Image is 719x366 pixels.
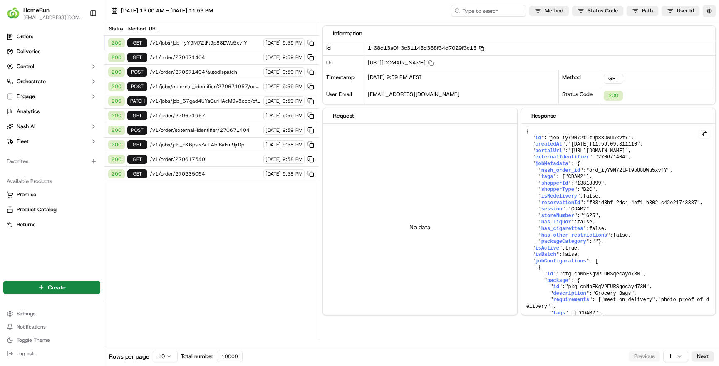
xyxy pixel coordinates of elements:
span: tags [541,174,553,180]
span: /v1/jobs/job_67gad4UYsGurHAcM9v8ccp/cfg_DCWvcP4Azv4LQfyszEpoAQ [150,98,261,104]
a: Returns [7,221,97,228]
button: Method [529,6,569,16]
span: [DATE] [265,83,281,90]
span: Returns [17,221,35,228]
div: Method [126,25,146,32]
div: GET [127,155,147,164]
div: 200 [108,140,125,149]
span: Status Code [588,7,618,15]
span: /v1/jobs/external_identifier/270671957/cancel [150,83,261,90]
span: has_liquor [541,219,571,225]
span: has_other_restrictions [541,232,607,238]
button: Engage [3,90,100,103]
button: User Id [662,6,699,16]
span: nash_order_id [541,168,580,173]
div: GET [127,53,147,62]
p: No data [409,223,431,231]
div: 10000 [217,351,243,362]
span: createdAt [535,141,562,147]
span: [URL][DOMAIN_NAME] [368,59,434,66]
span: id [547,271,553,277]
a: Analytics [3,105,100,118]
span: jobMetadata [535,161,568,167]
span: "[DATE]T11:59:09.311110" [568,141,640,147]
div: GET [127,38,147,47]
span: [DATE] [265,156,281,163]
div: User Email [323,87,364,104]
div: Request [333,111,507,120]
span: [DATE] [265,98,281,104]
div: POST [127,67,147,77]
div: 200 [108,111,125,120]
span: false [613,232,628,238]
span: [DATE] [265,40,281,46]
span: Engage [17,93,35,100]
button: Toggle Theme [3,334,100,346]
span: jobConfigurations [535,258,586,264]
button: HomeRunHomeRun[EMAIL_ADDRESS][DOMAIN_NAME] [3,3,86,23]
span: Control [17,63,34,70]
span: true [565,245,577,251]
span: "f834d3bf-2dc4-4ef1-b302-c42e21743387" [586,200,700,206]
div: GET [127,140,147,149]
a: Product Catalog [7,206,97,213]
span: Toggle Theme [17,337,50,344]
span: "Grocery Bags" [592,291,634,297]
div: Status Code [559,87,600,104]
div: 200 [108,38,125,47]
span: Orchestrate [17,78,46,85]
span: Method [545,7,563,15]
span: "B2C" [580,187,595,193]
span: 9:59 PM [283,83,302,90]
span: 9:59 PM [283,98,302,104]
a: Promise [7,191,97,198]
div: 200 [604,91,623,101]
span: storeNumber [541,213,574,219]
a: Orders [3,30,100,43]
span: "meet_on_delivery" [601,297,655,303]
span: id [553,284,559,290]
span: false [583,193,598,199]
span: isBatch [535,252,556,257]
button: Create [3,281,100,294]
span: [DATE] [265,112,281,119]
span: /v1/jobs/job_nK6psvcVJL4bfBaFm9jrDp [150,141,261,148]
span: description [553,291,586,297]
button: Status Code [572,6,623,16]
img: HomeRun [7,7,20,20]
span: 9:59 PM [283,54,302,61]
div: Response [531,111,705,120]
button: Returns [3,218,100,231]
span: /v1/order/270671404/autodispatch [150,69,261,75]
button: Fleet [3,135,100,148]
span: false [589,226,604,232]
span: "1625" [580,213,598,219]
div: GET [127,111,147,120]
div: Timestamp [323,70,364,87]
span: package [547,278,568,284]
span: 9:59 PM [283,69,302,75]
span: Orders [17,33,33,40]
a: Deliveries [3,45,100,58]
button: Notifications [3,321,100,333]
span: "" [592,239,598,245]
span: [DATE] [265,141,281,148]
span: session [541,206,562,212]
span: 1-68d13a0f-3c31148d368f34d7029f3c18 [368,45,484,52]
div: POST [127,126,147,135]
span: "pkg_cnNbEKgVPFURSqecayd73M" [565,284,649,290]
span: "ord_iyY9M72tFt9p88DWu5xvfY" [586,168,670,173]
span: HomeRun [23,6,50,14]
span: /v1/order/270617540 [150,156,261,163]
span: Path [642,7,653,15]
span: "270671404" [595,154,628,160]
span: has_cigarettes [541,226,583,232]
span: [DATE] [265,171,281,177]
button: Control [3,60,100,73]
span: /v1/order/external-identifier/270671404 [150,127,261,134]
span: "photo_proof_of_delivery" [526,297,709,309]
span: /v1/jobs/job_iyY9M72tFt9p88DWu5xvfY [150,40,261,46]
span: "13818899" [574,181,604,186]
span: "CDAM2" [568,206,589,212]
span: [DATE] [265,69,281,75]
